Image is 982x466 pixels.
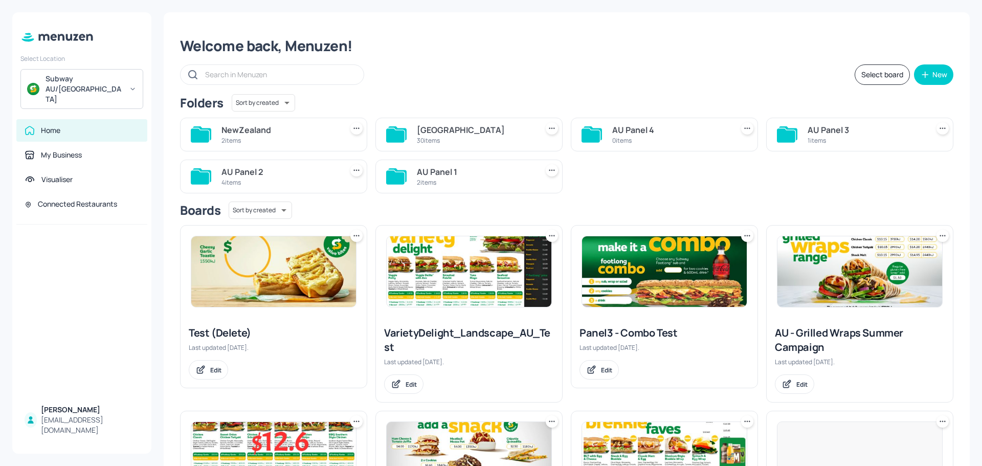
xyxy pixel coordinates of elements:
[855,64,910,85] button: Select board
[601,366,612,374] div: Edit
[612,136,729,145] div: 0 items
[27,83,39,95] img: avatar
[417,178,533,187] div: 2 items
[221,124,338,136] div: NewZealand
[189,343,359,352] div: Last updated [DATE].
[808,124,924,136] div: AU Panel 3
[221,178,338,187] div: 4 items
[221,166,338,178] div: AU Panel 2
[232,93,295,113] div: Sort by created
[41,405,139,415] div: [PERSON_NAME]
[180,202,220,218] div: Boards
[221,136,338,145] div: 2 items
[180,95,224,111] div: Folders
[180,37,953,55] div: Welcome back, Menuzen!
[41,174,73,185] div: Visualiser
[775,358,945,366] div: Last updated [DATE].
[229,200,292,220] div: Sort by created
[41,415,139,435] div: [EMAIL_ADDRESS][DOMAIN_NAME]
[914,64,953,85] button: New
[417,136,533,145] div: 30 items
[582,236,747,307] img: 2025-08-07-1754562241714zf1t2x7jm3b.jpeg
[38,199,117,209] div: Connected Restaurants
[46,74,123,104] div: Subway AU/[GEOGRAPHIC_DATA]
[210,366,221,374] div: Edit
[796,380,808,389] div: Edit
[932,71,947,78] div: New
[579,343,749,352] div: Last updated [DATE].
[579,326,749,340] div: Panel3 - Combo Test
[189,326,359,340] div: Test (Delete)
[777,236,942,307] img: 2024-12-19-1734584245950k86txo84it.jpeg
[417,166,533,178] div: AU Panel 1
[41,150,82,160] div: My Business
[384,326,554,354] div: VarietyDelight_Landscape_AU_Test
[41,125,60,136] div: Home
[417,124,533,136] div: [GEOGRAPHIC_DATA]
[191,236,356,307] img: 2025-08-06-1754450030621rezxp7sluh.jpeg
[20,54,143,63] div: Select Location
[205,67,353,82] input: Search in Menuzen
[808,136,924,145] div: 1 items
[612,124,729,136] div: AU Panel 4
[775,326,945,354] div: AU - Grilled Wraps Summer Campaign
[387,236,551,307] img: 2025-07-25-1753414761579afykj6w6vp.jpeg
[384,358,554,366] div: Last updated [DATE].
[406,380,417,389] div: Edit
